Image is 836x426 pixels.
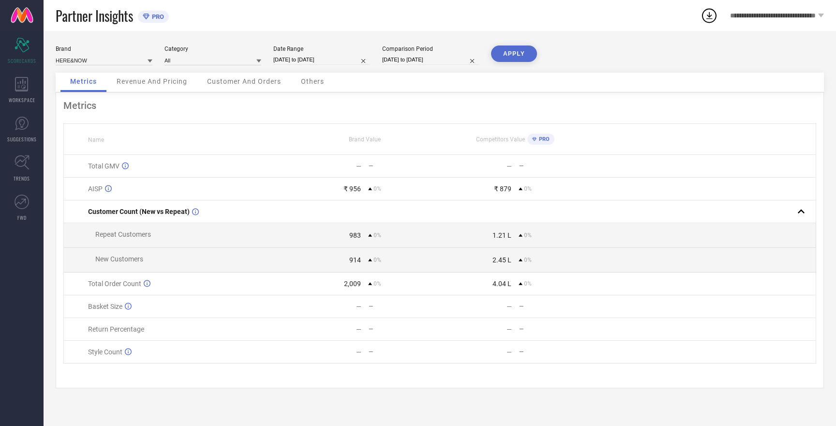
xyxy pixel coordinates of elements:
span: Competitors Value [476,136,525,143]
span: 0% [524,280,532,287]
div: 2.45 L [493,256,511,264]
div: ₹ 956 [343,185,361,193]
div: 4.04 L [493,280,511,288]
span: Name [88,137,104,143]
span: 0% [524,257,532,263]
div: Metrics [63,100,816,111]
span: New Customers [95,255,143,263]
span: Style Count [88,348,122,356]
span: Metrics [70,77,97,85]
span: 0% [524,232,532,239]
span: 0% [373,232,381,239]
div: — [507,325,512,333]
span: 0% [373,185,381,192]
div: 1.21 L [493,231,511,239]
span: Revenue And Pricing [117,77,187,85]
span: Return Percentage [88,325,144,333]
div: ₹ 879 [494,185,511,193]
span: PRO [537,136,550,142]
div: Category [164,46,261,52]
div: Comparison Period [382,46,479,52]
div: Brand [56,46,152,52]
div: 983 [349,231,361,239]
input: Select date range [273,55,370,65]
div: Open download list [701,7,718,24]
span: Customer And Orders [207,77,281,85]
div: — [369,326,439,333]
div: — [507,348,512,356]
div: — [519,349,590,355]
span: 0% [373,280,381,287]
div: Date Range [273,46,370,52]
span: Others [301,77,324,85]
span: Repeat Customers [95,230,151,238]
span: SCORECARDS [8,57,36,64]
span: Partner Insights [56,6,133,26]
button: APPLY [491,46,537,62]
span: Brand Value [349,136,381,143]
div: — [356,325,361,333]
span: 0% [373,257,381,263]
div: — [356,348,361,356]
div: 2,009 [344,280,361,288]
div: — [369,349,439,355]
div: — [356,303,361,310]
span: WORKSPACE [9,96,35,104]
input: Select comparison period [382,55,479,65]
span: AISP [88,185,103,193]
div: — [369,303,439,310]
span: Total GMV [88,162,119,170]
span: SUGGESTIONS [7,136,37,143]
div: 914 [349,256,361,264]
span: PRO [149,13,164,20]
div: — [507,162,512,170]
span: Total Order Count [88,280,141,288]
div: — [519,326,590,333]
span: Customer Count (New vs Repeat) [88,208,190,215]
span: Basket Size [88,303,122,310]
div: — [519,303,590,310]
span: FWD [17,214,27,221]
div: — [507,303,512,310]
div: — [356,162,361,170]
span: TRENDS [14,175,30,182]
span: 0% [524,185,532,192]
div: — [369,163,439,169]
div: — [519,163,590,169]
